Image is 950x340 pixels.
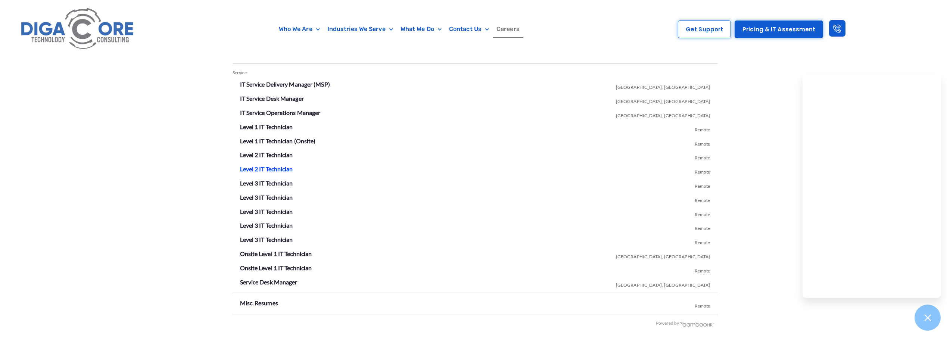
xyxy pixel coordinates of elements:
[803,74,941,298] iframe: Chatgenie Messenger
[695,192,710,206] span: Remote
[240,264,312,271] a: Onsite Level 1 IT Technician
[240,151,293,158] a: Level 2 IT Technician
[616,93,710,107] span: [GEOGRAPHIC_DATA], [GEOGRAPHIC_DATA]
[240,81,330,88] a: IT Service Delivery Manager (MSP)
[742,26,815,32] span: Pricing & IT Assessment
[679,321,714,327] img: BambooHR - HR software
[616,79,710,93] span: [GEOGRAPHIC_DATA], [GEOGRAPHIC_DATA]
[240,222,293,229] a: Level 3 IT Technician
[695,163,710,178] span: Remote
[324,21,397,38] a: Industries We Serve
[686,26,723,32] span: Get Support
[397,21,445,38] a: What We Do
[695,206,710,220] span: Remote
[695,178,710,192] span: Remote
[695,149,710,163] span: Remote
[240,299,278,306] a: Misc. Resumes
[616,107,710,121] span: [GEOGRAPHIC_DATA], [GEOGRAPHIC_DATA]
[240,250,312,257] a: Onsite Level 1 IT Technician
[678,21,731,38] a: Get Support
[695,220,710,234] span: Remote
[695,135,710,150] span: Remote
[240,137,316,144] a: Level 1 IT Technician (Onsite)
[695,297,710,312] span: Remote
[445,21,493,38] a: Contact Us
[183,21,615,38] nav: Menu
[616,248,710,262] span: [GEOGRAPHIC_DATA], [GEOGRAPHIC_DATA]
[695,121,710,135] span: Remote
[240,208,293,215] a: Level 3 IT Technician
[616,277,710,291] span: [GEOGRAPHIC_DATA], [GEOGRAPHIC_DATA]
[18,4,138,54] img: Digacore logo 1
[735,21,823,38] a: Pricing & IT Assessment
[240,95,304,102] a: IT Service Desk Manager
[240,180,293,187] a: Level 3 IT Technician
[233,318,714,329] div: Powered by
[275,21,324,38] a: Who We Are
[240,123,293,130] a: Level 1 IT Technician
[240,236,293,243] a: Level 3 IT Technician
[695,234,710,248] span: Remote
[233,68,718,78] div: Service
[493,21,523,38] a: Careers
[695,262,710,277] span: Remote
[240,194,293,201] a: Level 3 IT Technician
[240,165,293,172] a: Level 2 IT Technician
[240,278,298,286] a: Service Desk Manager
[240,109,321,116] a: IT Service Operations Manager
